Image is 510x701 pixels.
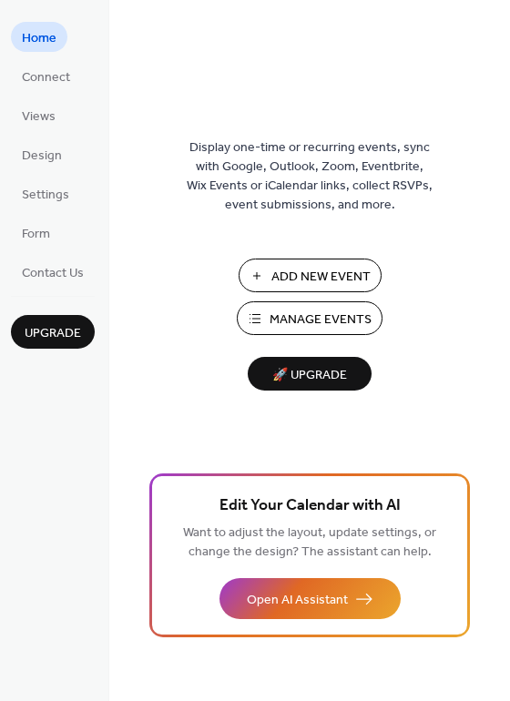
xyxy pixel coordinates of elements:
[11,257,95,287] a: Contact Us
[187,138,433,215] span: Display one-time or recurring events, sync with Google, Outlook, Zoom, Eventbrite, Wix Events or ...
[22,264,84,283] span: Contact Us
[248,357,372,391] button: 🚀 Upgrade
[219,493,401,519] span: Edit Your Calendar with AI
[22,107,56,127] span: Views
[22,29,56,48] span: Home
[239,259,382,292] button: Add New Event
[247,591,348,610] span: Open AI Assistant
[11,218,61,248] a: Form
[11,315,95,349] button: Upgrade
[270,310,372,330] span: Manage Events
[11,100,66,130] a: Views
[25,324,81,343] span: Upgrade
[22,225,50,244] span: Form
[271,268,371,287] span: Add New Event
[11,139,73,169] a: Design
[259,363,361,388] span: 🚀 Upgrade
[237,301,382,335] button: Manage Events
[11,22,67,52] a: Home
[22,186,69,205] span: Settings
[22,68,70,87] span: Connect
[219,578,401,619] button: Open AI Assistant
[183,521,436,564] span: Want to adjust the layout, update settings, or change the design? The assistant can help.
[11,178,80,208] a: Settings
[22,147,62,166] span: Design
[11,61,81,91] a: Connect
